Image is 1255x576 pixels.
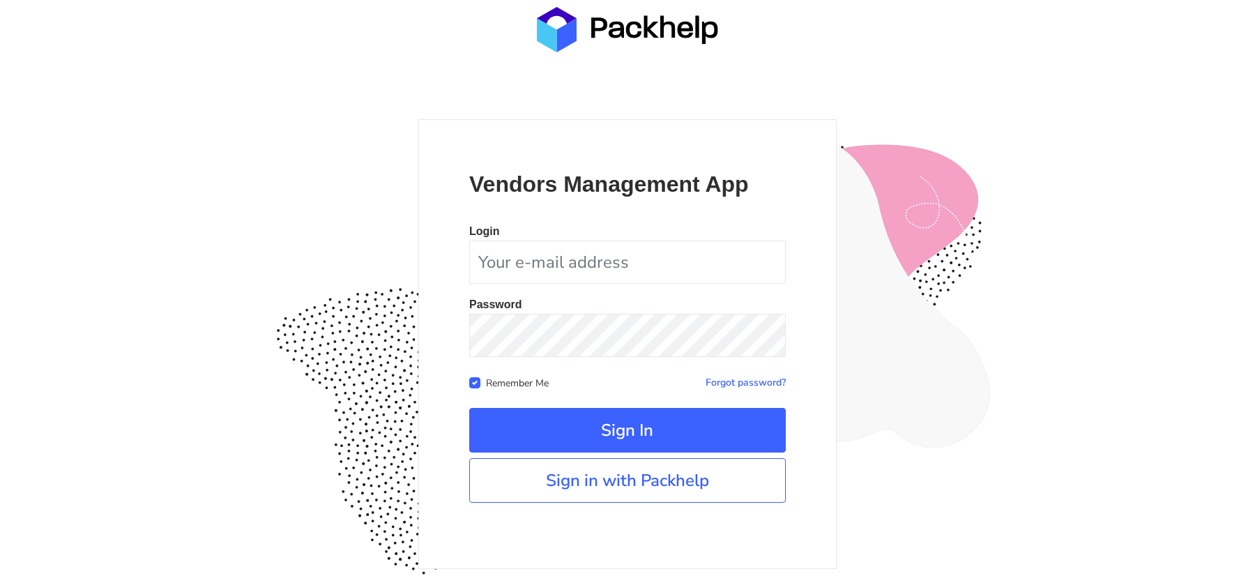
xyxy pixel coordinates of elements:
[469,408,786,453] button: Sign In
[486,374,549,390] label: Remember Me
[469,458,786,503] a: Sign in with Packhelp
[706,376,786,389] a: Forgot password?
[469,241,786,284] input: Your e-mail address
[469,170,786,198] p: Vendors Management App
[469,299,786,310] p: Password
[469,226,786,237] p: Login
